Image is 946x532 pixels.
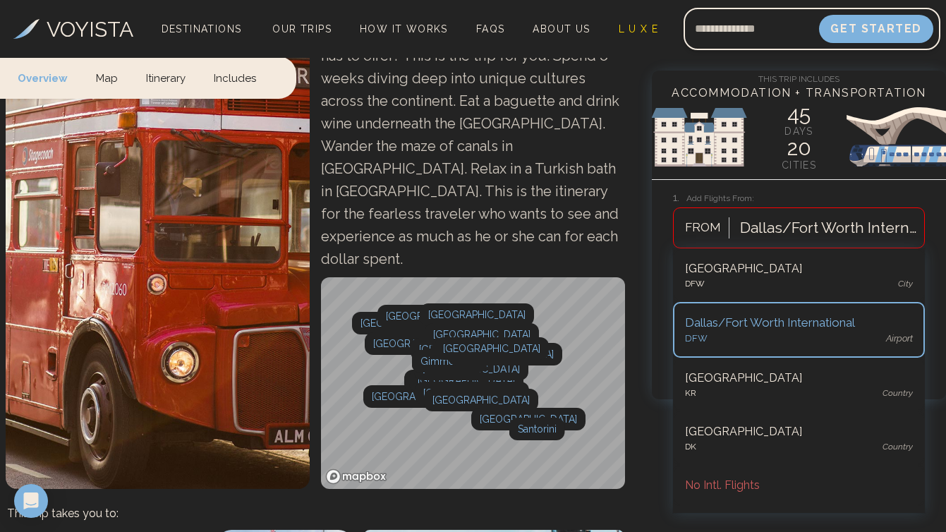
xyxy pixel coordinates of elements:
div: [GEOGRAPHIC_DATA] [411,338,525,361]
div: Map marker [412,350,487,373]
img: Voyista Logo [13,19,40,39]
div: Map marker [435,337,549,360]
input: Email address [684,12,819,46]
span: Do you desire a full experience of all Europe has to offer? This is the trip for you. Spend 6 wee... [321,25,619,267]
div: [GEOGRAPHIC_DATA] [352,312,466,334]
div: [GEOGRAPHIC_DATA] [404,370,519,392]
a: Our Trips [267,19,337,39]
div: DFW [685,277,913,290]
div: [GEOGRAPHIC_DATA] [363,385,478,408]
a: Mapbox homepage [325,468,387,485]
div: Map marker [425,323,539,346]
div: [GEOGRAPHIC_DATA] [424,389,538,411]
div: [GEOGRAPHIC_DATA] [365,332,479,355]
a: How It Works [354,19,454,39]
div: No Intl. Flights [685,477,913,494]
a: FAQs [471,19,511,39]
h4: This Trip Includes [652,71,946,85]
h3: Add Flights From: [673,190,925,206]
a: About Us [527,19,595,39]
div: Map marker [471,408,586,430]
div: [GEOGRAPHIC_DATA] [420,303,534,326]
div: Map marker [419,349,480,371]
div: Santorini [509,418,565,440]
div: Map marker [352,312,466,334]
span: country [883,387,913,399]
p: This trip takes you to: [7,505,119,522]
span: Destinations [156,18,248,59]
span: How It Works [360,23,448,35]
div: Map marker [404,370,519,392]
img: European Sights [652,95,946,179]
span: 1. [673,191,686,204]
div: [GEOGRAPHIC_DATA] [377,305,492,327]
div: [GEOGRAPHIC_DATA] [685,423,913,440]
h3: VOYISTA [47,13,133,45]
a: L U X E [613,19,665,39]
div: Map marker [363,385,478,408]
div: DK [685,440,913,453]
div: [GEOGRAPHIC_DATA] [471,408,586,430]
a: Map [82,56,132,98]
a: Includes [200,56,270,98]
div: [GEOGRAPHIC_DATA] [415,382,529,404]
div: Map marker [420,303,534,326]
span: airport [886,332,913,346]
div: KR [685,387,913,399]
span: FAQs [476,23,505,35]
div: Dallas/Fort Worth International [685,314,913,332]
div: Map marker [365,332,479,355]
canvas: Map [321,277,625,489]
div: [GEOGRAPHIC_DATA] [425,323,539,346]
span: About Us [533,23,590,35]
div: [GEOGRAPHIC_DATA] [435,337,549,360]
div: [GEOGRAPHIC_DATA] [685,260,913,277]
span: L U X E [619,23,659,35]
span: Our Trips [272,23,332,35]
div: Map marker [509,418,565,440]
div: Map marker [411,338,525,361]
a: Overview [18,56,82,98]
a: VOYISTA [13,13,133,45]
h4: Accommodation + Transportation [652,85,946,102]
div: DFW [685,332,913,346]
div: Gimmelwald [412,350,487,373]
button: Get Started [819,15,933,43]
div: Map marker [409,369,523,392]
div: Map marker [377,305,492,327]
div: Open Intercom Messenger [14,484,48,518]
span: country [883,440,913,453]
div: Map marker [415,382,529,404]
span: FROM [677,219,729,237]
a: Itinerary [132,56,200,98]
div: Map marker [424,389,538,411]
span: city [898,277,913,290]
div: [GEOGRAPHIC_DATA] [409,369,523,392]
div: [GEOGRAPHIC_DATA] [685,370,913,387]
